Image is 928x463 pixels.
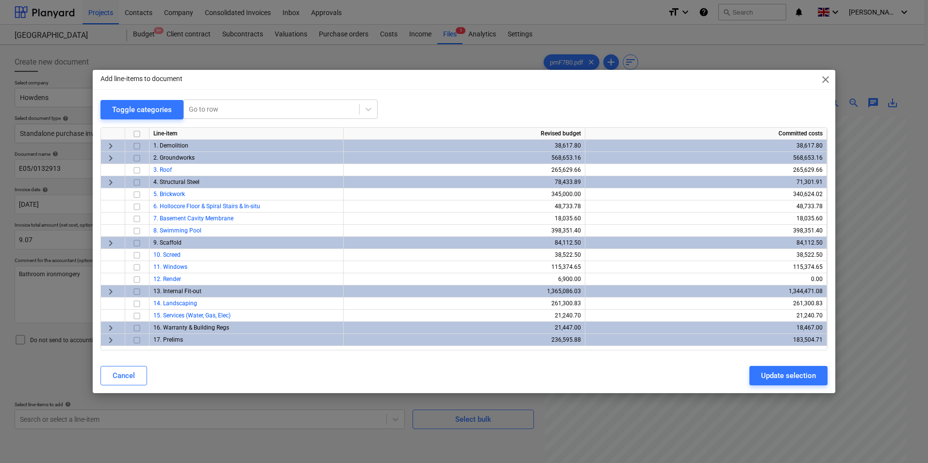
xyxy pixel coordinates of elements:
div: Update selection [761,369,816,382]
span: close [820,74,831,85]
div: 18,467.00 [589,322,823,334]
div: 345,000.00 [348,188,581,200]
button: Cancel [100,366,147,385]
span: keyboard_arrow_right [105,334,116,346]
div: Revised budget [344,128,585,140]
div: 261,300.83 [589,298,823,310]
div: 78,433.89 [348,176,581,188]
a: 7. Basement Cavity Membrane [153,215,233,222]
div: 21,240.70 [589,310,823,322]
div: 38,617.80 [348,140,581,152]
div: 398,351.40 [348,225,581,237]
a: 11. Windows [153,264,187,270]
div: 265,629.66 [348,164,581,176]
div: 115,374.65 [589,261,823,273]
div: 84,112.50 [589,237,823,249]
span: keyboard_arrow_right [105,322,116,334]
div: 38,522.50 [589,249,823,261]
a: 8. Swimming Pool [153,227,201,234]
div: 0.00 [589,273,823,285]
a: 15. Services (Water, Gas, Elec) [153,312,231,319]
div: 38,617.80 [589,140,823,152]
p: Add line-items to document [100,74,182,84]
div: 1,365,086.03 [348,285,581,298]
div: 21,447.00 [348,322,581,334]
span: 13. Internal Fit-out [153,288,201,295]
div: 265,629.66 [589,164,823,176]
div: Cancel [113,369,135,382]
button: Toggle categories [100,100,183,119]
div: 398,351.40 [589,225,823,237]
div: 84,112.50 [348,237,581,249]
span: keyboard_arrow_right [105,237,116,249]
div: 261,300.83 [348,298,581,310]
span: 17. Prelims [153,336,183,343]
div: 48,733.78 [348,200,581,213]
span: 1. Demolition [153,142,188,149]
div: 115,374.65 [348,261,581,273]
a: 6. Hollocore Floor & Spiral Stairs & In-situ [153,203,260,210]
span: keyboard_arrow_right [105,177,116,188]
span: 2. Groundworks [153,154,195,161]
div: 21,240.70 [348,310,581,322]
div: 38,522.50 [348,249,581,261]
div: 236,595.88 [348,334,581,346]
span: 9. Scaffold [153,239,182,246]
span: keyboard_arrow_right [105,152,116,164]
a: 5. Brickwork [153,191,185,198]
a: 12. Render [153,276,181,282]
div: 48,733.78 [589,200,823,213]
div: Committed costs [585,128,827,140]
div: 340,624.02 [589,188,823,200]
a: 10. Screed [153,251,181,258]
div: 18,035.60 [589,213,823,225]
div: 568,653.16 [589,152,823,164]
span: 16. Warranty & Building Regs [153,324,229,331]
a: 3. Roof [153,166,172,173]
span: keyboard_arrow_right [105,286,116,298]
span: 4. Structural Steel [153,179,199,185]
a: 14. Landscaping [153,300,197,307]
iframe: Chat Widget [879,416,928,463]
div: Line-item [149,128,344,140]
div: 568,653.16 [348,152,581,164]
div: Toggle categories [112,103,172,116]
button: Update selection [749,366,828,385]
div: 1,344,471.08 [589,285,823,298]
div: 183,504.71 [589,334,823,346]
div: 18,035.60 [348,213,581,225]
div: 71,301.91 [589,176,823,188]
span: keyboard_arrow_right [105,140,116,152]
div: 6,900.00 [348,273,581,285]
